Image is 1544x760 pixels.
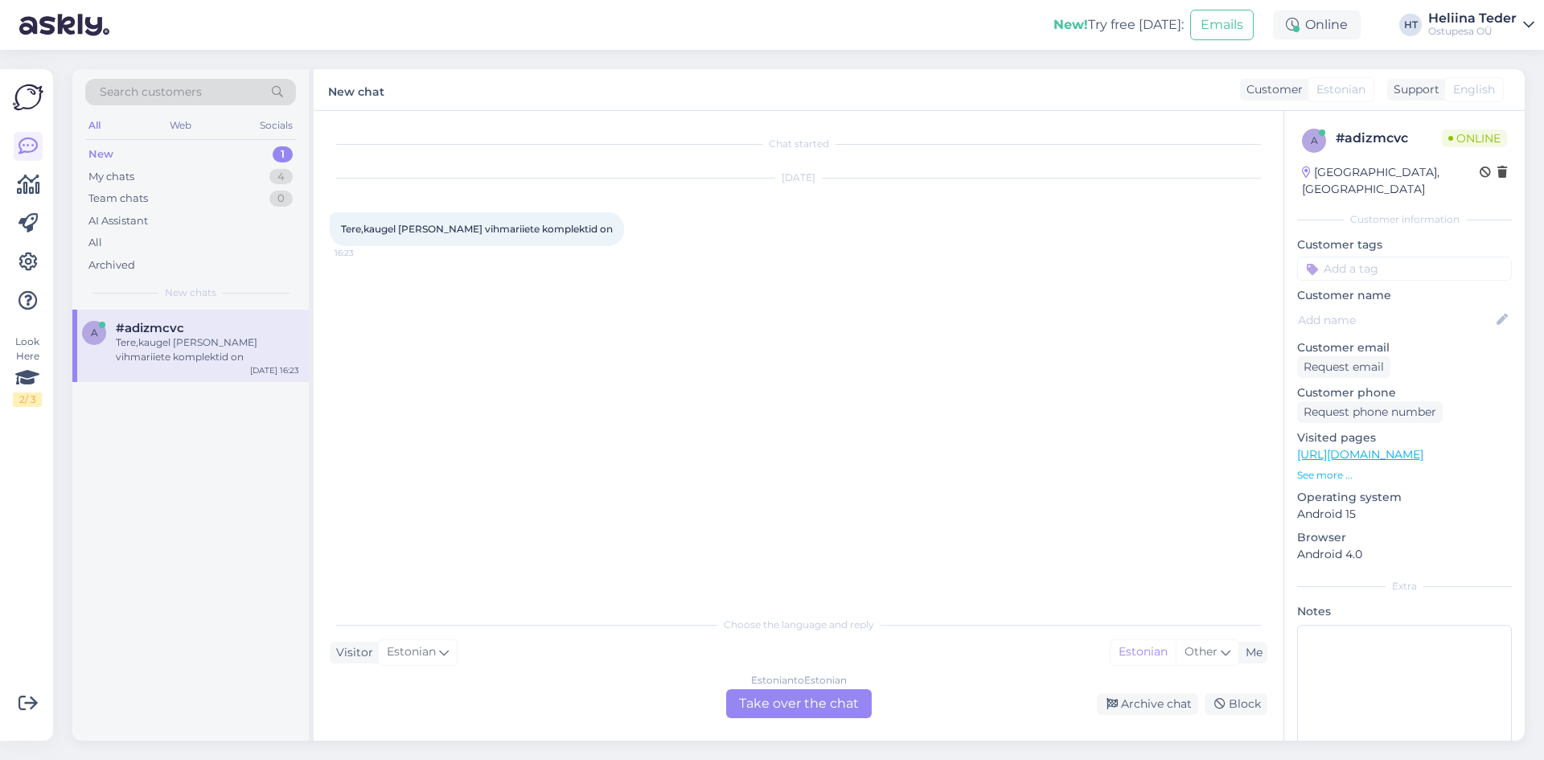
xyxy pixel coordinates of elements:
[1311,134,1318,146] span: a
[1316,81,1365,98] span: Estonian
[1399,14,1422,36] div: HT
[1297,429,1512,446] p: Visited pages
[335,247,395,259] span: 16:23
[328,79,384,101] label: New chat
[1297,212,1512,227] div: Customer information
[88,146,113,162] div: New
[13,392,42,407] div: 2 / 3
[726,689,872,718] div: Take over the chat
[1185,644,1218,659] span: Other
[1297,339,1512,356] p: Customer email
[1273,10,1361,39] div: Online
[1297,236,1512,253] p: Customer tags
[1442,129,1507,147] span: Online
[1428,12,1517,25] div: Heliina Teder
[1302,164,1480,198] div: [GEOGRAPHIC_DATA], [GEOGRAPHIC_DATA]
[1297,401,1443,423] div: Request phone number
[13,335,42,407] div: Look Here
[1428,25,1517,38] div: Ostupesa OÜ
[330,618,1267,632] div: Choose the language and reply
[1297,287,1512,304] p: Customer name
[88,235,102,251] div: All
[88,213,148,229] div: AI Assistant
[273,146,293,162] div: 1
[88,257,135,273] div: Archived
[1297,447,1423,462] a: [URL][DOMAIN_NAME]
[13,82,43,113] img: Askly Logo
[1297,384,1512,401] p: Customer phone
[1297,257,1512,281] input: Add a tag
[269,169,293,185] div: 4
[165,286,216,300] span: New chats
[1387,81,1439,98] div: Support
[166,115,195,136] div: Web
[1428,12,1534,38] a: Heliina TederOstupesa OÜ
[1053,17,1088,32] b: New!
[116,335,299,364] div: Tere,kaugel [PERSON_NAME] vihmariiete komplektid on
[1297,506,1512,523] p: Android 15
[1336,129,1442,148] div: # adizmcvc
[1097,693,1198,715] div: Archive chat
[330,644,373,661] div: Visitor
[751,673,847,688] div: Estonian to Estonian
[341,223,613,235] span: Tere,kaugel [PERSON_NAME] vihmariiete komplektid on
[85,115,104,136] div: All
[116,321,184,335] span: #adizmcvc
[257,115,296,136] div: Socials
[269,191,293,207] div: 0
[100,84,202,101] span: Search customers
[250,364,299,376] div: [DATE] 16:23
[91,327,98,339] span: a
[330,170,1267,185] div: [DATE]
[88,191,148,207] div: Team chats
[1297,603,1512,620] p: Notes
[88,169,134,185] div: My chats
[1053,15,1184,35] div: Try free [DATE]:
[1240,81,1303,98] div: Customer
[1111,640,1176,664] div: Estonian
[387,643,436,661] span: Estonian
[1297,356,1390,378] div: Request email
[1298,311,1493,329] input: Add name
[330,137,1267,151] div: Chat started
[1297,546,1512,563] p: Android 4.0
[1205,693,1267,715] div: Block
[1297,468,1512,483] p: See more ...
[1239,644,1263,661] div: Me
[1453,81,1495,98] span: English
[1297,579,1512,594] div: Extra
[1297,489,1512,506] p: Operating system
[1297,529,1512,546] p: Browser
[1190,10,1254,40] button: Emails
